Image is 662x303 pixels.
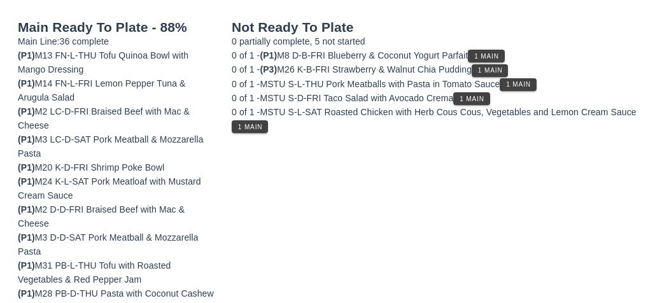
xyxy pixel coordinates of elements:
[18,162,35,173] span: (P1)
[18,106,35,116] span: (P1)
[474,53,499,60] span: 1 Main
[18,50,35,60] span: (P1)
[18,174,216,202] div: M24 K-L-SAT Pork Meatloaf with Mustard Cream Sauce
[18,260,35,271] span: (P1)
[18,258,216,286] div: M31 PB-L-THU Tofu with Roasted Vegetables & Red Pepper Jam
[232,105,644,133] div: MSTU S-L-SAT Roasted Chicken with Herb Cous Cous, Vegetables and Lemon Cream Sauce
[18,232,35,243] span: (P1)
[18,176,35,187] span: (P1)
[232,107,260,117] span: 0 of 1 -
[18,78,35,88] span: (P1)
[472,64,508,77] button: 1 Main
[18,134,35,144] span: (P1)
[232,20,644,34] h2: Not Ready To Plate
[232,77,644,91] div: MSTU S-L-THU Pork Meatballs with Pasta in Tomato Sauce
[232,62,644,76] div: M26 K-B-FRI Strawberry & Walnut Chia Pudding
[453,92,489,105] button: 1 Main
[237,123,263,130] span: 1 Main
[260,64,277,74] span: (P3)
[18,204,35,215] span: (P1)
[260,50,277,60] span: (P1)
[468,50,504,62] button: 1 Main
[18,104,216,132] div: M2 LC-D-FRI Braised Beef with Mac & Cheese
[18,288,35,299] span: (P1)
[232,50,260,60] span: 0 of 1 -
[505,81,531,88] span: 1 Main
[60,36,109,46] span: 36 complete
[232,91,644,105] div: MSTU S-D-FRI Taco Salad with Avocado Crema
[477,67,503,74] span: 1 Main
[500,78,536,91] button: 1 Main
[18,202,216,230] div: M2 D-D-FRI Braised Beef with Mac & Cheese
[232,79,260,89] span: 0 of 1 -
[18,132,216,160] div: M3 LC-D-SAT Pork Meatball & Mozzarella Pasta
[18,230,216,258] div: M3 D-D-SAT Pork Meatball & Mozzarella Pasta
[232,120,268,133] button: 1 Main
[232,64,260,74] span: 0 of 1 -
[18,20,216,34] h2: Main Ready To Plate - 88%
[18,160,216,174] div: M20 K-D-FRI Shrimp Poke Bowl
[18,48,216,76] div: M13 FN-L-THU Tofu Quinoa Bowl with Mango Dressing
[232,48,644,62] div: M8 D-B-FRI Blueberry & Coconut Yogurt Parfait
[459,95,484,102] span: 1 Main
[232,93,260,103] span: 0 of 1 -
[18,76,216,104] div: M14 FN-L-FRI Lemon Pepper Tuna & Arugula Salad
